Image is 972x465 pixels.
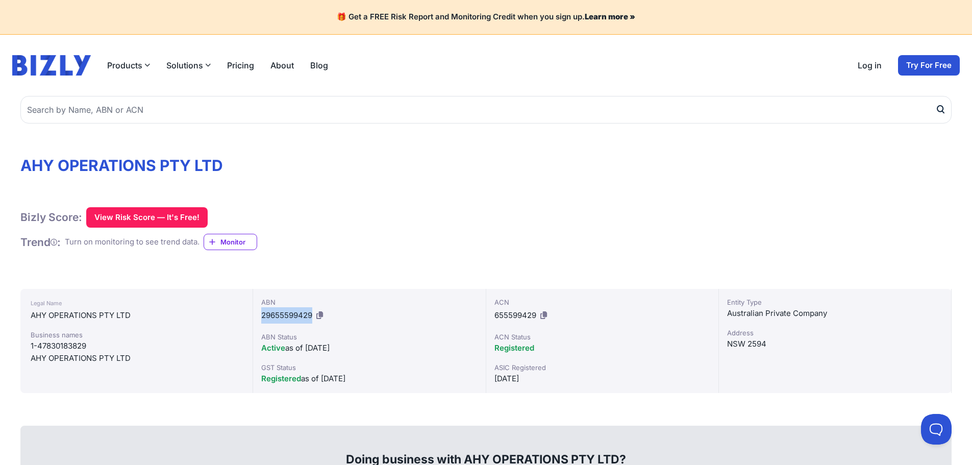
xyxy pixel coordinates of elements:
div: as of [DATE] [261,342,477,354]
a: Learn more » [585,12,635,21]
a: Pricing [227,59,254,71]
h1: Trend : [20,235,61,249]
div: [DATE] [494,373,710,385]
span: 29655599429 [261,310,312,320]
span: Registered [494,343,534,353]
div: ACN Status [494,332,710,342]
h4: 🎁 Get a FREE Risk Report and Monitoring Credit when you sign up. [12,12,960,22]
div: GST Status [261,362,477,373]
div: Turn on monitoring to see trend data. [65,236,200,248]
div: ACN [494,297,710,307]
div: ABN Status [261,332,477,342]
input: Search by Name, ABN or ACN [20,96,952,124]
a: Blog [310,59,328,71]
button: Solutions [166,59,211,71]
iframe: Toggle Customer Support [921,414,952,445]
button: Products [107,59,150,71]
a: Log in [858,59,882,71]
span: Active [261,343,285,353]
span: Monitor [220,237,257,247]
a: Monitor [204,234,257,250]
h1: Bizly Score: [20,210,82,224]
div: as of [DATE] [261,373,477,385]
div: Australian Private Company [727,307,943,320]
span: Registered [261,374,301,383]
div: AHY OPERATIONS PTY LTD [31,309,242,322]
div: 1-47830183829 [31,340,242,352]
div: ABN [261,297,477,307]
div: Address [727,328,943,338]
div: Legal Name [31,297,242,309]
div: NSW 2594 [727,338,943,350]
div: ASIC Registered [494,362,710,373]
h1: AHY OPERATIONS PTY LTD [20,156,952,175]
div: AHY OPERATIONS PTY LTD [31,352,242,364]
a: About [270,59,294,71]
div: Business names [31,330,242,340]
a: Try For Free [898,55,960,76]
button: View Risk Score — It's Free! [86,207,208,228]
div: Entity Type [727,297,943,307]
span: 655599429 [494,310,536,320]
